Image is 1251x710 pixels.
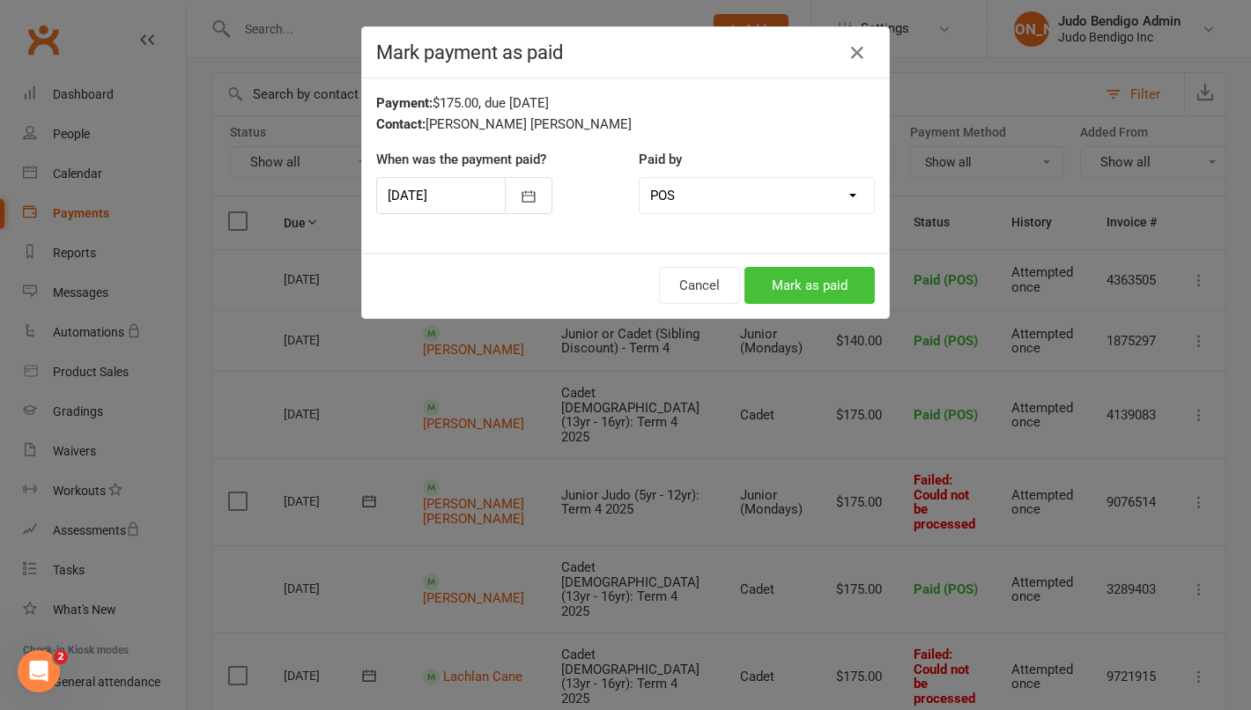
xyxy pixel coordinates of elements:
[54,650,68,664] span: 2
[843,39,871,67] button: Close
[744,267,875,304] button: Mark as paid
[639,149,682,170] label: Paid by
[376,149,546,170] label: When was the payment paid?
[376,116,426,132] strong: Contact:
[18,650,60,692] iframe: Intercom live chat
[659,267,740,304] button: Cancel
[376,95,433,111] strong: Payment:
[376,114,875,135] div: [PERSON_NAME] [PERSON_NAME]
[376,41,875,63] h4: Mark payment as paid
[376,92,875,114] div: $175.00, due [DATE]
